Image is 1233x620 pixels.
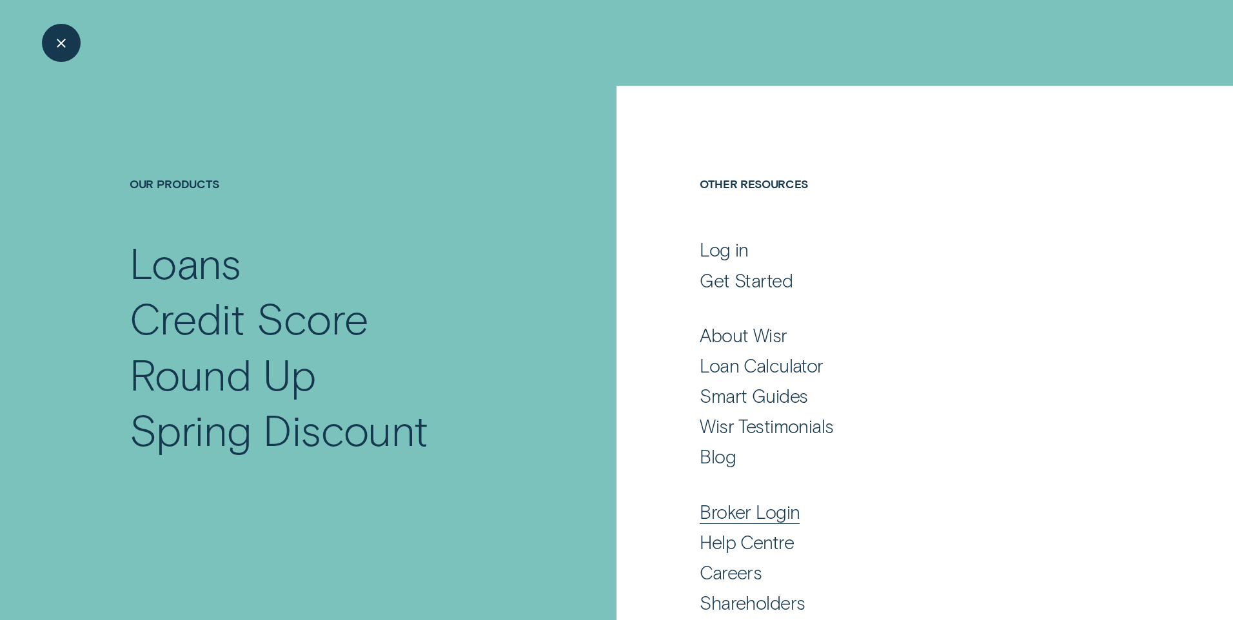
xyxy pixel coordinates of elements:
div: Spring Discount [130,402,428,457]
a: Loans [130,235,527,290]
div: Smart Guides [700,384,807,407]
div: Get Started [700,269,793,292]
a: Smart Guides [700,384,1102,407]
div: Wisr Testimonials [700,414,833,438]
div: Loans [130,235,241,290]
a: Round Up [130,346,527,402]
a: Careers [700,561,1102,584]
h4: Other Resources [700,177,1102,235]
a: Wisr Testimonials [700,414,1102,438]
div: Shareholders [700,591,805,614]
div: Help Centre [700,530,794,554]
div: Round Up [130,346,316,402]
a: Log in [700,238,1102,261]
a: About Wisr [700,324,1102,347]
div: Blog [700,445,736,468]
div: Careers [700,561,762,584]
a: Help Centre [700,530,1102,554]
a: Credit Score [130,290,527,345]
div: Credit Score [130,290,369,345]
h4: Our Products [130,177,527,235]
div: Broker Login [700,500,800,523]
button: Close Menu [42,24,81,63]
div: About Wisr [700,324,787,347]
div: Loan Calculator [700,354,823,377]
a: Loan Calculator [700,354,1102,377]
a: Blog [700,445,1102,468]
div: Log in [700,238,749,261]
a: Spring Discount [130,402,527,457]
a: Get Started [700,269,1102,292]
a: Broker Login [700,500,1102,523]
a: Shareholders [700,591,1102,614]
